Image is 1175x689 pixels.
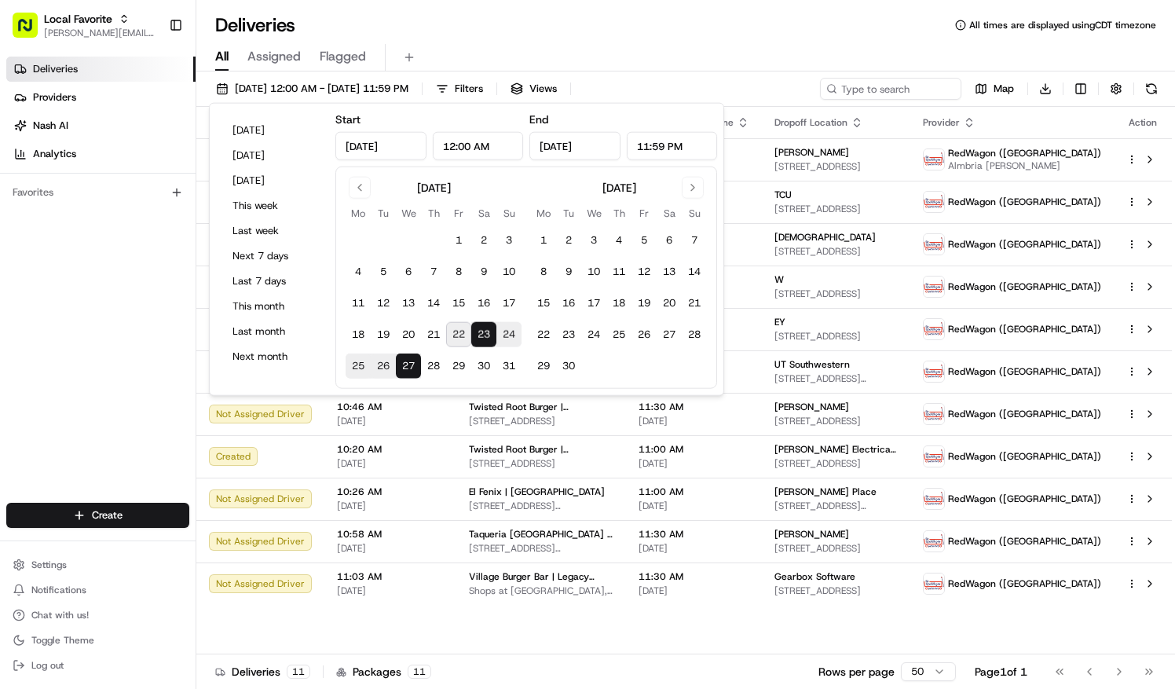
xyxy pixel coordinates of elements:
[16,203,105,216] div: Past conversations
[639,585,749,597] span: [DATE]
[126,302,258,330] a: 💻API Documentation
[496,205,522,222] th: Sunday
[31,308,120,324] span: Knowledge Base
[421,354,446,379] button: 28
[337,500,444,512] span: [DATE]
[471,291,496,316] button: 16
[371,205,396,222] th: Tuesday
[531,205,556,222] th: Monday
[631,228,657,253] button: 5
[6,579,189,601] button: Notifications
[421,205,446,222] th: Thursday
[581,291,606,316] button: 17
[1126,116,1159,129] div: Action
[33,62,78,76] span: Deliveries
[968,78,1021,100] button: Map
[6,604,189,626] button: Chat with us!
[631,259,657,284] button: 12
[924,446,944,467] img: time_to_eat_nevada_logo
[337,401,444,413] span: 10:46 AM
[346,291,371,316] button: 11
[6,57,196,82] a: Deliveries
[774,570,855,583] span: Gearbox Software
[41,101,259,117] input: Clear
[417,180,451,196] div: [DATE]
[33,147,76,161] span: Analytics
[287,665,310,679] div: 11
[469,542,613,555] span: [STREET_ADDRESS][PERSON_NAME]
[774,457,898,470] span: [STREET_ADDRESS]
[923,116,960,129] span: Provider
[71,149,258,165] div: Start new chat
[215,13,295,38] h1: Deliveries
[948,238,1101,251] span: RedWagon ([GEOGRAPHIC_DATA])
[371,322,396,347] button: 19
[225,321,320,343] button: Last month
[948,408,1101,420] span: RedWagon ([GEOGRAPHIC_DATA])
[631,205,657,222] th: Friday
[44,27,156,39] button: [PERSON_NAME][EMAIL_ADDRESS][PERSON_NAME][DOMAIN_NAME]
[6,180,189,205] div: Favorites
[471,322,496,347] button: 23
[421,259,446,284] button: 7
[975,664,1027,680] div: Page 1 of 1
[16,310,28,322] div: 📗
[682,259,707,284] button: 14
[924,361,944,382] img: time_to_eat_nevada_logo
[639,486,749,498] span: 11:00 AM
[31,659,64,672] span: Log out
[16,62,286,87] p: Welcome 👋
[337,415,444,427] span: [DATE]
[948,450,1101,463] span: RedWagon ([GEOGRAPHIC_DATA])
[682,228,707,253] button: 7
[682,205,707,222] th: Sunday
[6,85,196,110] a: Providers
[225,220,320,242] button: Last week
[215,47,229,66] span: All
[408,665,431,679] div: 11
[503,78,564,100] button: Views
[396,322,421,347] button: 20
[346,205,371,222] th: Monday
[948,147,1101,159] span: RedWagon ([GEOGRAPHIC_DATA])
[639,542,749,555] span: [DATE]
[225,145,320,167] button: [DATE]
[336,664,431,680] div: Packages
[44,11,112,27] button: Local Favorite
[529,82,557,96] span: Views
[6,654,189,676] button: Log out
[220,243,252,255] span: [DATE]
[774,415,898,427] span: [STREET_ADDRESS]
[948,159,1101,172] span: Almbria [PERSON_NAME]
[225,119,320,141] button: [DATE]
[469,486,605,498] span: El Fenix | [GEOGRAPHIC_DATA]
[639,443,749,456] span: 11:00 AM
[531,228,556,253] button: 1
[606,291,631,316] button: 18
[606,259,631,284] button: 11
[581,228,606,253] button: 3
[337,528,444,541] span: 10:58 AM
[421,322,446,347] button: 21
[531,259,556,284] button: 8
[531,291,556,316] button: 15
[556,322,581,347] button: 23
[556,259,581,284] button: 9
[337,443,444,456] span: 10:20 AM
[6,629,189,651] button: Toggle Theme
[556,354,581,379] button: 30
[225,270,320,292] button: Last 7 days
[31,244,44,256] img: 1736555255976-a54dd68f-1ca7-489b-9aae-adbdc363a1c4
[346,354,371,379] button: 25
[556,291,581,316] button: 16
[948,323,1101,335] span: RedWagon ([GEOGRAPHIC_DATA])
[16,149,44,178] img: 1736555255976-a54dd68f-1ca7-489b-9aae-adbdc363a1c4
[346,259,371,284] button: 4
[657,228,682,253] button: 6
[335,132,426,160] input: Date
[31,634,94,647] span: Toggle Theme
[639,500,749,512] span: [DATE]
[657,322,682,347] button: 27
[320,47,366,66] span: Flagged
